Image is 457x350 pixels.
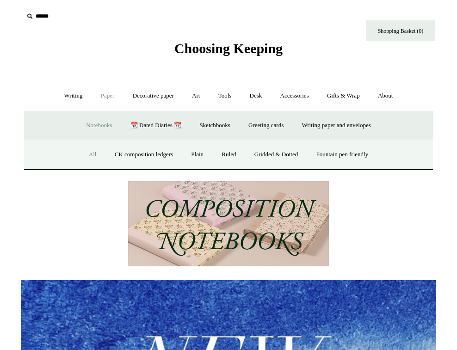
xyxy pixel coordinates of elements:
a: Decorative paper [124,84,182,108]
a: CK composition ledgers [106,142,181,167]
a: Gifts & Wrap [319,84,368,108]
a: Choosing Keeping [174,48,283,55]
a: Ruled [213,142,244,167]
a: Fountain pen friendly [308,142,377,167]
a: Sketchbooks [191,113,238,138]
a: Plain [183,142,212,167]
a: Writing [56,84,91,108]
a: Gridded & Dotted [246,142,307,167]
a: Writing paper and envelopes [294,113,379,138]
a: Notebooks [78,113,120,138]
a: Paper [93,84,123,108]
a: Tools [210,84,240,108]
a: Shopping Basket (0) [366,20,435,41]
a: About [370,84,401,108]
img: 202302 Composition ledgers.jpg__PID:69722ee6-fa44-49dd-a067-31375e5d54ec [128,181,329,267]
a: Greeting cards [240,113,292,138]
a: Desk [241,84,271,108]
a: 📆 Dated Diaries 📆 [122,113,190,138]
a: Art [184,84,208,108]
a: All [80,142,105,167]
a: Accessories [272,84,317,108]
span: Choosing Keeping [174,41,283,56]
